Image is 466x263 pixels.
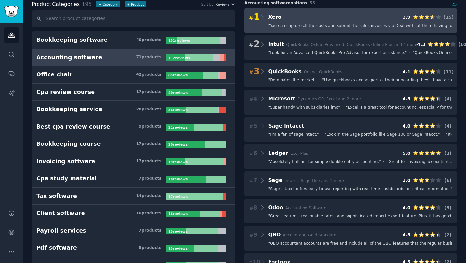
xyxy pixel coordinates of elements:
div: 7 product s [139,176,161,182]
span: QuickBooks [268,68,302,74]
div: 4.5 [403,232,411,238]
b: 112 review s [168,56,190,60]
div: 10 product s [136,211,161,216]
div: 4.3 [417,41,425,48]
a: Bookkeeping software40products151reviews [32,31,235,49]
div: 3.9 [403,14,411,21]
a: Bookkeeping service28products36reviews [32,101,235,118]
b: 20 review s [168,143,188,146]
span: 9 [250,231,257,239]
span: Product [32,0,51,8]
div: 4.5 [403,96,411,102]
div: Bookkeeping service [36,105,102,113]
b: 18 review s [168,177,188,181]
span: # [250,124,253,129]
span: Ledger [268,150,288,156]
div: Payroll services [36,227,86,235]
div: 4.1 [403,68,411,75]
b: 151 review s [168,39,190,42]
span: Accounting Software [285,206,326,210]
div: ( 4 ) [443,123,452,130]
span: 3 [249,66,260,77]
span: 195 [82,1,92,7]
div: 3.0 [403,177,411,184]
a: Client software10products16reviews [32,205,235,222]
span: Odoo [268,204,283,211]
span: Intuit [268,41,284,47]
span: # [250,97,253,102]
button: +Product [125,1,146,7]
div: ( 15 ) [443,14,452,21]
span: " Absolutely brilliant for simple double entry accounting. " [268,159,381,165]
span: 5 [250,122,257,130]
div: 28 product s [136,107,161,112]
span: · [321,132,323,138]
div: Cpa study material [36,175,97,183]
img: GummySearch logo [4,6,19,17]
div: Invoicing software [36,157,95,166]
div: 5.0 [403,150,411,157]
a: Tax software14products17reviews [32,188,235,205]
span: 55 [309,1,315,5]
span: # [249,69,254,75]
div: Tax software [36,192,77,200]
div: Best cpa review course [36,123,110,131]
span: " Sage Intacct offers easy-to-use reporting with real-time dashboards for critical information. " [268,186,453,192]
span: · [342,105,344,110]
span: QuickBooks Online Advanced, QuickBooks Online Plus and 4 more [286,42,417,47]
div: ( 3 ) [443,204,452,211]
span: " I’m a fan of sage intact. " [268,132,319,138]
span: Online, QuickBooks [304,70,342,74]
span: " Dominates the market " [268,77,316,83]
div: 8 product s [139,245,161,251]
div: Accounting software options [244,0,457,6]
span: 4 [250,95,257,103]
span: 2 [249,39,260,50]
b: 21 review s [168,125,188,129]
div: ( 2 ) [443,150,452,157]
span: # [250,151,253,156]
span: · [409,50,410,56]
button: +Category [96,1,120,7]
input: Search product categories [32,10,235,27]
b: 17 review s [168,195,188,199]
div: 4.0 [403,123,411,130]
a: Cpa study material7products18reviews [32,170,235,188]
span: Dynamics GP, Excel and 2 more [297,97,361,101]
div: 4.0 [403,204,411,211]
span: " Look in the Sage portfolio like Sage 100 or Sage Intacct. " [325,132,440,138]
span: Intacct, Sage One and 1 more [284,178,344,183]
div: 17 product s [136,89,161,95]
span: · [442,132,444,138]
div: Accounting software [36,53,102,62]
span: # [250,178,253,183]
div: 40 product s [136,37,161,43]
span: 7 [250,177,257,185]
span: " Super handy with subsidiaries imo " [268,105,340,110]
span: Xero [268,14,282,20]
span: · [383,159,384,165]
span: Accountant, Gold Standard [283,233,336,237]
div: 71 product s [136,54,161,60]
span: 1 [249,12,260,22]
a: Bookkeeping course17products20reviews [32,135,235,153]
div: Office chair [36,71,72,79]
b: 36 review s [168,108,188,112]
a: Accounting software71products112reviews [32,49,235,66]
a: Best cpa review course9products21reviews [32,118,235,136]
a: Office chair42products85reviews [32,66,235,84]
div: ( 4 ) [443,96,452,102]
b: 40 review s [168,91,188,95]
b: 16 review s [168,212,188,216]
span: " Look for an Advanced QuickBooks Pro Advisor for expert assistance. " [268,50,407,56]
div: Cpa review course [36,88,95,96]
div: 42 product s [136,72,161,78]
div: ( 11 ) [443,68,452,75]
div: 14 product s [136,193,161,199]
span: + [98,2,101,6]
div: Pdf software [36,244,77,252]
div: 17 product s [136,141,161,147]
span: · [318,77,320,83]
